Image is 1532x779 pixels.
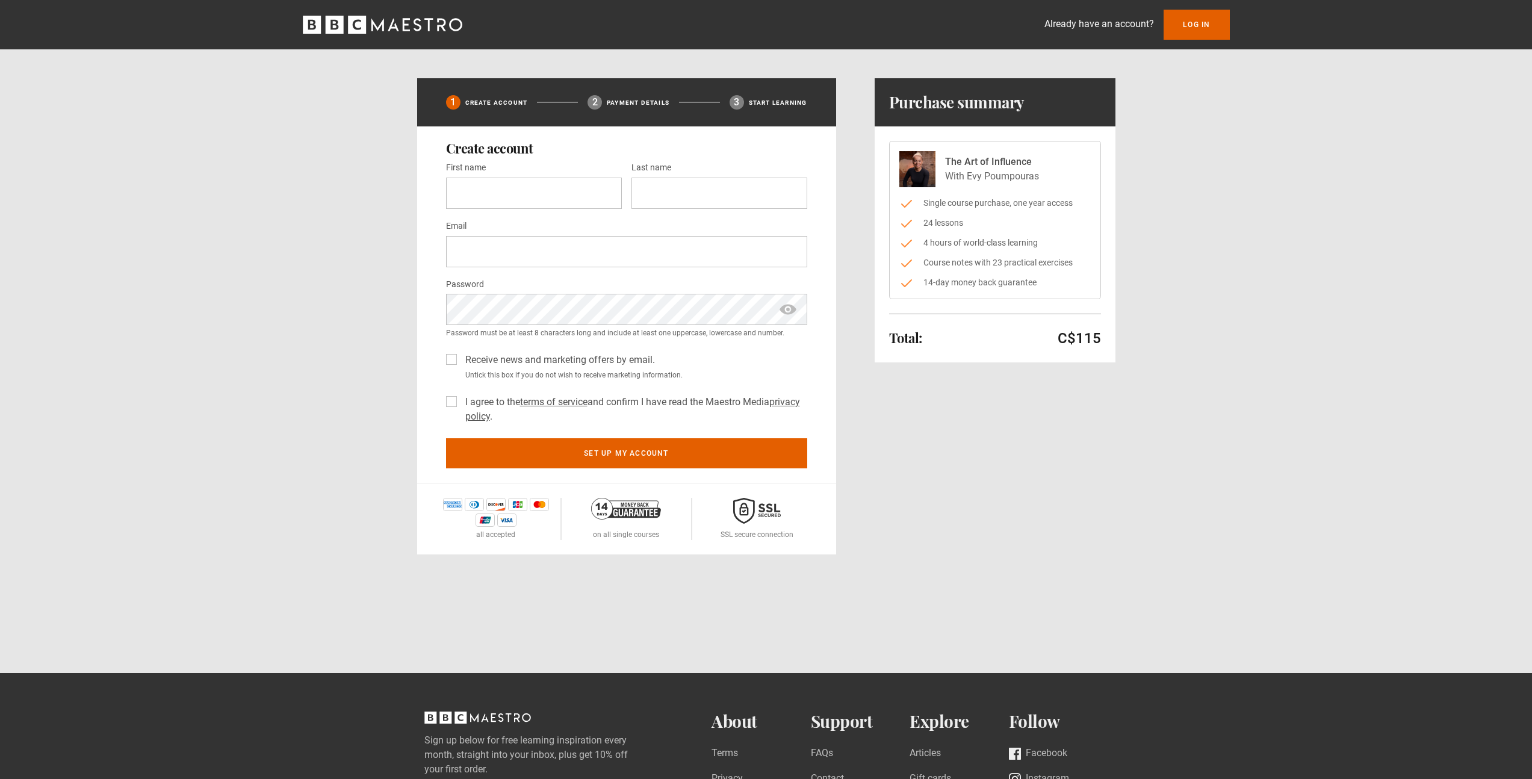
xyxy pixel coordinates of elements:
p: C$115 [1058,329,1101,348]
a: Articles [910,746,941,762]
h2: Create account [446,141,807,155]
small: Untick this box if you do not wish to receive marketing information. [461,370,807,380]
p: Create Account [465,98,528,107]
li: 24 lessons [899,217,1091,229]
span: show password [778,294,798,325]
h2: About [712,712,811,731]
p: Payment details [607,98,669,107]
label: I agree to the and confirm I have read the Maestro Media . [461,395,807,424]
h2: Follow [1009,712,1108,731]
a: Terms [712,746,738,762]
img: jcb [508,498,527,511]
h2: Support [811,712,910,731]
label: Receive news and marketing offers by email. [461,353,655,367]
p: SSL secure connection [721,529,793,540]
div: 2 [588,95,602,110]
h2: Explore [910,712,1009,731]
a: Facebook [1009,746,1067,762]
img: 14-day-money-back-guarantee-42d24aedb5115c0ff13b.png [591,498,661,520]
li: Single course purchase, one year access [899,197,1091,209]
li: 14-day money back guarantee [899,276,1091,289]
h2: Total: [889,331,922,345]
button: Set up my account [446,438,807,468]
li: 4 hours of world-class learning [899,237,1091,249]
img: unionpay [476,514,495,527]
p: The Art of Influence [945,155,1039,169]
p: on all single courses [593,529,659,540]
li: Course notes with 23 practical exercises [899,256,1091,269]
a: terms of service [520,396,588,408]
p: all accepted [476,529,515,540]
img: amex [443,498,462,511]
small: Password must be at least 8 characters long and include at least one uppercase, lowercase and num... [446,327,807,338]
p: Start learning [749,98,807,107]
img: diners [465,498,484,511]
div: 3 [730,95,744,110]
h1: Purchase summary [889,93,1025,112]
div: 1 [446,95,461,110]
img: mastercard [530,498,549,511]
a: BBC Maestro, back to top [424,716,531,727]
img: visa [497,514,516,527]
label: First name [446,161,486,175]
img: discover [486,498,506,511]
label: Last name [631,161,671,175]
a: FAQs [811,746,833,762]
svg: BBC Maestro, back to top [424,712,531,724]
p: With Evy Poumpouras [945,169,1039,184]
a: Log In [1164,10,1229,40]
label: Sign up below for free learning inspiration every month, straight into your inbox, plus get 10% o... [424,733,664,777]
label: Password [446,278,484,292]
label: Email [446,219,467,234]
p: Already have an account? [1044,17,1154,31]
svg: BBC Maestro [303,16,462,34]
